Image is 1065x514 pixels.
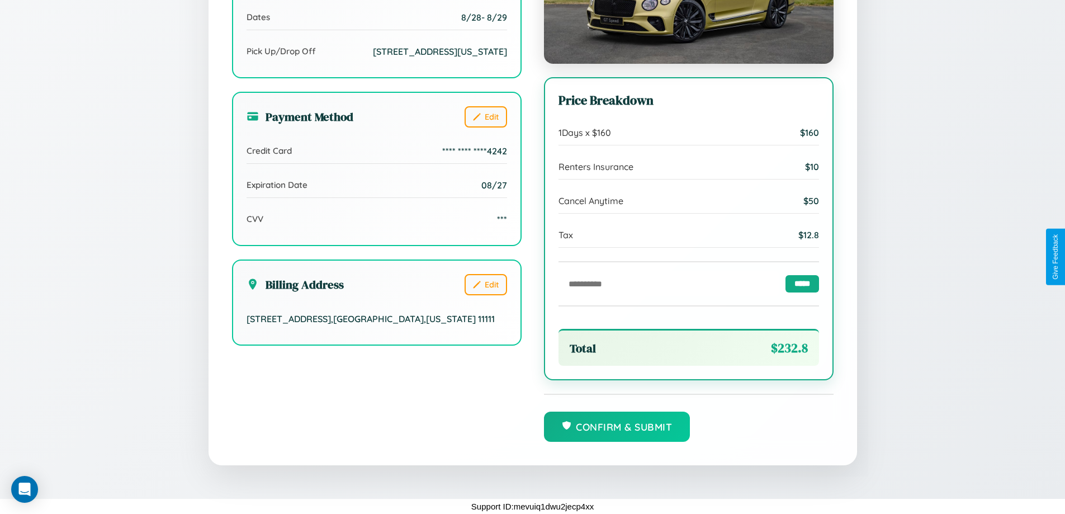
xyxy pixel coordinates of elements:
h3: Payment Method [247,109,353,125]
span: [STREET_ADDRESS][US_STATE] [373,46,507,57]
span: Total [570,340,596,356]
span: Expiration Date [247,180,307,190]
span: Renters Insurance [558,161,633,172]
span: [STREET_ADDRESS] , [GEOGRAPHIC_DATA] , [US_STATE] 11111 [247,313,495,324]
button: Edit [465,106,507,128]
h3: Price Breakdown [558,92,819,109]
span: Dates [247,12,270,22]
span: Credit Card [247,145,292,156]
h3: Billing Address [247,276,344,293]
span: $ 232.8 [771,339,808,357]
span: 8 / 28 - 8 / 29 [461,12,507,23]
span: Tax [558,229,573,241]
span: $ 10 [805,161,819,172]
span: $ 12.8 [798,229,819,241]
span: $ 50 [803,195,819,206]
span: Pick Up/Drop Off [247,46,316,56]
div: Open Intercom Messenger [11,476,38,503]
span: Cancel Anytime [558,195,623,206]
span: CVV [247,214,263,224]
span: 1 Days x $ 160 [558,127,611,138]
button: Confirm & Submit [544,412,690,442]
p: Support ID: mevuiq1dwu2jecp4xx [471,499,594,514]
span: 08/27 [481,180,507,191]
div: Give Feedback [1052,234,1059,280]
span: $ 160 [800,127,819,138]
button: Edit [465,274,507,295]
